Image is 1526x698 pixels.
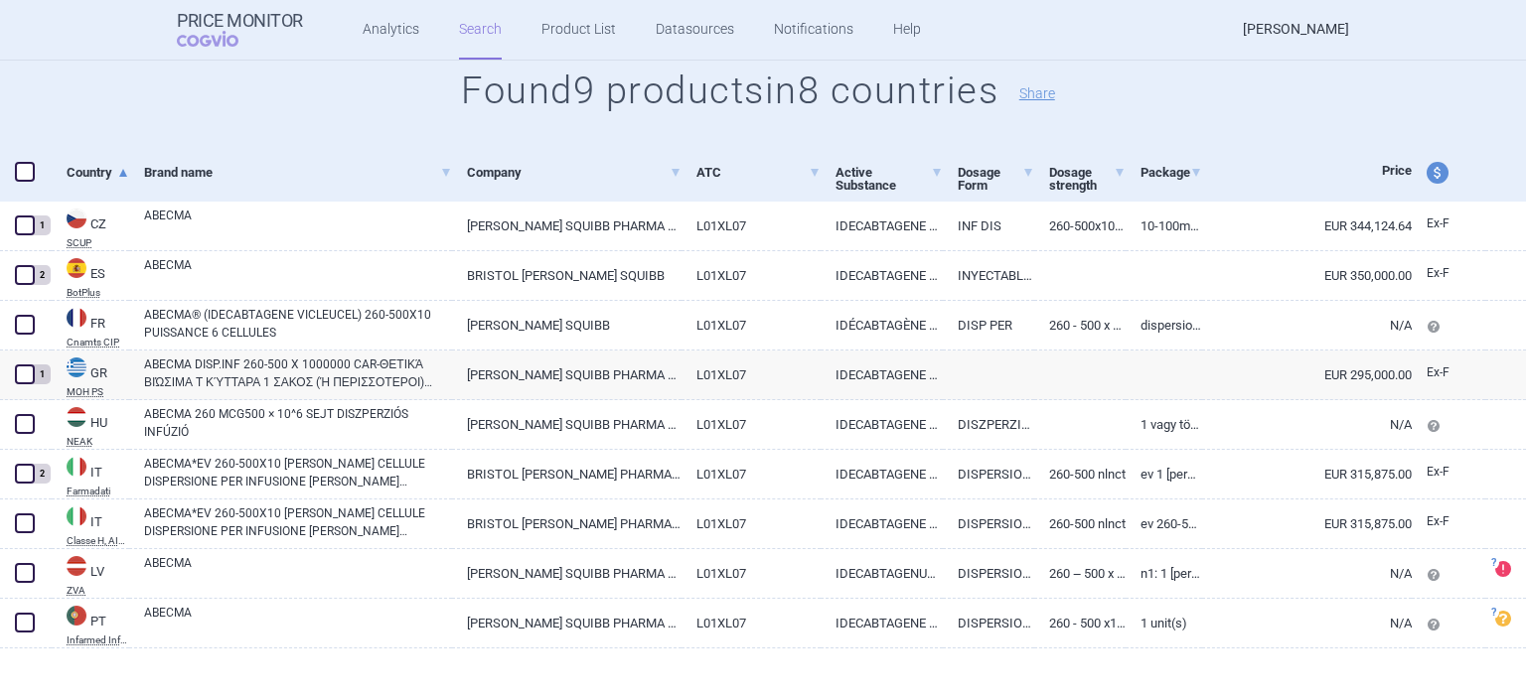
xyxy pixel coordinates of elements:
[1427,216,1450,230] span: Ex-factory price
[67,357,86,377] img: Greece
[52,207,129,248] a: CZCZSCUP
[1495,610,1519,626] a: ?
[821,450,943,498] a: IDECABTAGENE VICLEUCEL
[1487,557,1499,569] span: ?
[836,148,943,209] a: Active Substance
[67,506,86,526] img: Italy
[1427,365,1450,379] span: Ex-factory price
[67,288,129,298] abbr: BotPlus — Online database developed by the General Council of Official Associations of Pharmacist...
[682,301,822,349] a: L01XL07
[177,31,266,47] span: COGVIO
[1141,148,1202,197] a: Package
[682,499,822,548] a: L01XL07
[1495,560,1519,576] a: ?
[1049,148,1126,209] a: Dosage strength
[67,407,86,427] img: Hungary
[1202,251,1412,300] a: EUR 350,000.00
[821,549,943,598] a: IDECABTAGENUM VICLEUCELUM
[1202,549,1412,598] a: N/A
[1427,465,1450,479] span: Ex-factory price
[943,499,1034,548] a: DISPERSIONE
[144,256,452,292] a: ABECMA
[1126,301,1202,349] a: DISPERSION POUR PERFUSION, [PERSON_NAME] (1)
[943,450,1034,498] a: DISPERSIONE
[943,549,1034,598] a: DISPERSION FOR INFUSION
[144,207,452,242] a: ABECMA
[144,306,452,342] a: ABECMA® (IDECABTAGENE VICLEUCEL) 260-500X10 PUISSANCE 6 CELLULES
[67,635,129,645] abbr: Infarmed Infomed — Infomed - medicinal products database, published by Infarmed, National Authori...
[943,301,1034,349] a: DISP PER
[452,301,681,349] a: [PERSON_NAME] SQUIBB
[52,405,129,447] a: HUHUNEAK
[821,301,943,349] a: IDÉCABTAGÈNE VICLEUCEL
[144,148,452,197] a: Brand name
[177,11,303,49] a: Price MonitorCOGVIO
[1202,202,1412,250] a: EUR 344,124.64
[1126,400,1202,449] a: 1 vagy többx100ml infúziós zsákban
[821,202,943,250] a: IDECABTAGENE VICLEUCEL
[144,455,452,490] a: ABECMA*EV 260-500X10 [PERSON_NAME] CELLULE DISPERSIONE PER INFUSIONE [PERSON_NAME] SPECIFICA PER ...
[33,215,51,235] div: 1
[1412,358,1485,388] a: Ex-F
[943,251,1034,300] a: INYECTABLE INTRAVENOSO
[1202,499,1412,548] a: EUR 315,875.00
[452,202,681,250] a: [PERSON_NAME] SQUIBB PHARMA EEIG, [GEOGRAPHIC_DATA]
[67,308,86,328] img: France
[452,599,681,647] a: [PERSON_NAME] SQUIBB PHARMA EEIG
[144,604,452,639] a: ABECMA
[682,202,822,250] a: L01XL07
[943,599,1034,647] a: DISPERSION FOR INFUSION
[1034,450,1126,498] a: 260-500 nlnCT
[144,554,452,590] a: ABECMA
[1126,549,1202,598] a: N1: 1 [PERSON_NAME] vairāki (1 UD)
[958,148,1034,209] a: Dosage Form
[52,504,129,546] a: ITITClasse H, AIFA
[52,306,129,348] a: FRFRCnamts CIP
[33,265,51,285] div: 2
[467,148,681,197] a: Company
[682,599,822,647] a: L01XL07
[1034,549,1126,598] a: 260 ‒ 500 x 10E6 cells
[67,556,86,576] img: Latvia
[821,251,943,300] a: IDECABTAGENE VICLEUCEL
[452,499,681,548] a: BRISTOL [PERSON_NAME] PHARMA EEIG
[177,11,303,31] strong: Price Monitor
[1126,599,1202,647] a: 1 unit(s)
[943,202,1034,250] a: INF DIS
[452,549,681,598] a: [PERSON_NAME] SQUIBB PHARMA EEIG, [GEOGRAPHIC_DATA]
[1126,499,1202,548] a: EV 260-500x10 [PERSON_NAME] cellule dispersione per infusione [PERSON_NAME] specifica per pazient...
[67,209,86,228] img: Czech Republic
[821,499,943,548] a: IDECABTAGENE VICLEUCEL
[1202,599,1412,647] a: N/A
[52,355,129,397] a: GRGRMOH PS
[821,599,943,647] a: IDECABTAGENE VICLEUCEL
[452,450,681,498] a: BRISTOL [PERSON_NAME] PHARMA EEIG
[1382,163,1412,178] span: Price
[1412,209,1485,239] a: Ex-F
[33,364,51,384] div: 1
[144,405,452,441] a: ABECMA 260 MCG500 × 10^6 SEJT DISZPERZIÓS INFÚZIÓ
[452,251,681,300] a: BRISTOL [PERSON_NAME] SQUIBB
[1034,599,1126,647] a: 260 - 500 x10e6 células
[1126,202,1202,250] a: 10-100ML(VAK50-500ML)
[52,604,129,645] a: PTPTInfarmed Infomed
[1202,450,1412,498] a: EUR 315,875.00
[1427,266,1450,280] span: Ex-factory price
[943,400,1034,449] a: DISZPERZIÓ INFÚZIÓHOZ
[682,350,822,399] a: L01XL07
[1202,301,1412,349] a: N/A
[52,554,129,596] a: LVLVZVA
[1487,607,1499,619] span: ?
[1019,86,1055,100] button: Share
[67,258,86,278] img: Spain
[67,338,129,348] abbr: Cnamts CIP — Database of National Insurance Fund for Salaried Worker (code CIP), France.
[682,549,822,598] a: L01XL07
[1126,450,1202,498] a: EV 1 [PERSON_NAME]
[452,400,681,449] a: [PERSON_NAME] SQUIBB PHARMA EEIG
[821,400,943,449] a: IDECABTAGENE VICLEUCEL
[144,355,452,391] a: ABECMA DISP.INF 260-500 X 1000000 CAR-ΘΕΤΙΚΆ ΒΙΏΣΙΜΑ T ΚΎΤΤΑΡΑ 1 ΣΑΚΟΣ (Ή ΠΕΡΙΣΣΟΤΕΡΟΙ) (ETHYLENE...
[1202,400,1412,449] a: N/A
[52,455,129,496] a: ITITFarmadati
[67,238,129,248] abbr: SCUP — List of medicinal products and foods for special medical purposes used in institutional ca...
[67,387,129,397] abbr: MOH PS — List of medicinal products published by the Ministry of Health, Greece.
